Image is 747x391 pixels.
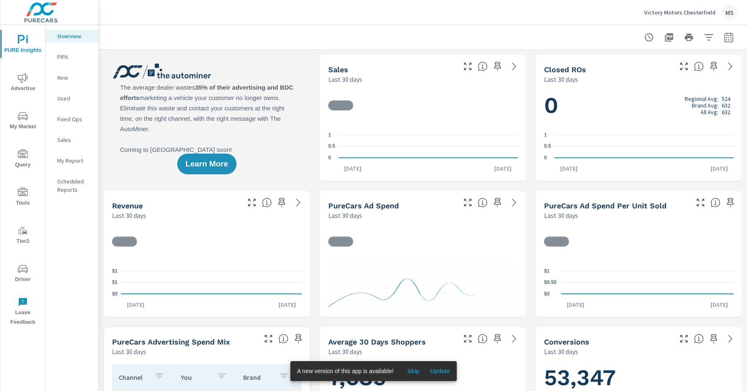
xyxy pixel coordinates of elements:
text: 0 [328,155,331,161]
text: $0.50 [544,280,557,286]
div: Used [46,92,98,105]
h5: Sales [328,65,348,74]
h5: Average 30 Days Shoppers [328,337,426,346]
a: See more details in report [724,60,737,73]
button: Apply Filters [701,29,717,46]
p: [DATE] [705,301,734,309]
span: Number of Repair Orders Closed by the selected dealership group over the selected time range. [So... [694,61,704,71]
div: Scheduled Reports [46,175,98,196]
button: Print Report [681,29,697,46]
p: Regional Avg: [685,95,718,102]
span: Save this to your personalized report [292,332,305,345]
span: The number of dealer-specified goals completed by a visitor. [Source: This data is provided by th... [694,334,704,344]
span: PURE Insights [3,35,43,55]
p: Brand [243,373,272,381]
text: $1 [112,268,118,274]
span: Query [3,149,43,170]
span: Total sales revenue over the selected date range. [Source: This data is sourced from the dealer’s... [262,198,272,208]
text: 0.5 [328,144,335,149]
h5: PureCars Ad Spend Per Unit Sold [544,201,666,210]
span: Leave Feedback [3,297,43,327]
p: Fixed Ops [57,115,92,123]
span: Update [430,367,450,375]
button: Make Fullscreen [461,60,474,73]
p: Sales [57,136,92,144]
p: Brand Avg: [692,102,718,109]
span: Save this to your personalized report [275,196,288,209]
span: Driver [3,264,43,284]
p: Used [57,94,92,103]
p: Last 30 days [328,347,362,357]
span: Tools [3,188,43,208]
button: Make Fullscreen [694,196,707,209]
button: Learn More [177,154,236,174]
span: Save this to your personalized report [491,196,504,209]
div: Overview [46,30,98,42]
p: [DATE] [121,301,150,309]
span: Save this to your personalized report [707,60,720,73]
a: See more details in report [508,196,521,209]
h5: Conversions [544,337,589,346]
p: 632 [722,102,730,109]
div: MS [722,5,737,20]
text: $0 [112,291,118,297]
span: Number of vehicles sold by the dealership over the selected date range. [Source: This data is sou... [478,61,488,71]
p: 524 [722,95,730,102]
div: nav menu [0,25,45,330]
span: Save this to your personalized report [491,60,504,73]
p: Last 30 days [112,210,146,220]
div: My Report [46,154,98,167]
h5: PureCars Ad Spend [328,201,399,210]
h5: Revenue [112,201,143,210]
text: 1 [328,132,331,138]
span: Skip [403,367,423,375]
p: All Avg: [701,109,718,115]
button: Make Fullscreen [461,332,474,345]
a: See more details in report [292,196,305,209]
text: $1 [112,280,118,286]
p: Scheduled Reports [57,177,92,194]
div: New [46,71,98,84]
text: $0 [544,291,550,297]
p: [DATE] [338,164,367,173]
span: This table looks at how you compare to the amount of budget you spend per channel as opposed to y... [278,334,288,344]
span: Save this to your personalized report [707,332,720,345]
p: Channel [119,373,148,381]
p: Last 30 days [544,74,578,84]
text: 0 [544,155,547,161]
div: Fixed Ops [46,113,98,125]
span: Learn More [186,160,228,168]
p: [DATE] [561,301,590,309]
button: Make Fullscreen [245,196,259,209]
div: Sales [46,134,98,146]
p: Victory Motors Chesterfield [644,9,715,16]
p: Overview [57,32,92,40]
text: $1 [544,268,550,274]
p: Last 30 days [544,347,578,357]
p: 632 [722,109,730,115]
button: Make Fullscreen [461,196,474,209]
span: Save this to your personalized report [724,196,737,209]
span: Tier2 [3,226,43,246]
a: See more details in report [508,332,521,345]
p: [DATE] [488,164,518,173]
p: My Report [57,156,92,165]
span: A new version of this app is available! [297,368,394,374]
a: See more details in report [508,60,521,73]
h1: 0 [544,91,734,120]
p: Last 30 days [112,347,146,357]
a: See more details in report [724,332,737,345]
button: Skip [400,364,427,378]
span: Advertise [3,73,43,93]
span: Save this to your personalized report [491,332,504,345]
span: Total cost of media for all PureCars channels for the selected dealership group over the selected... [478,198,488,208]
h5: PureCars Advertising Spend Mix [112,337,230,346]
button: Make Fullscreen [677,332,691,345]
button: Make Fullscreen [677,60,691,73]
p: Last 30 days [328,210,362,220]
p: [DATE] [273,301,302,309]
h5: Closed ROs [544,65,586,74]
p: PIPA [57,53,92,61]
text: 1 [544,132,547,138]
button: "Export Report to PDF" [661,29,677,46]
